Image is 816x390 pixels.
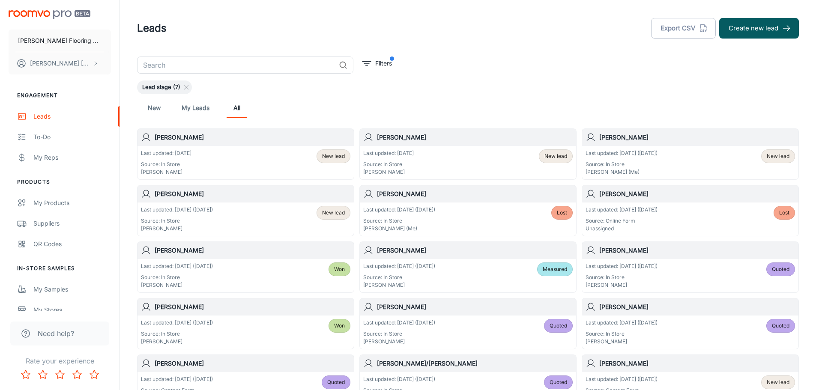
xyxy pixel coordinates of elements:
[363,225,435,232] p: [PERSON_NAME] (Me)
[334,265,345,273] span: Won
[141,281,213,289] p: [PERSON_NAME]
[9,10,90,19] img: Roomvo PRO Beta
[779,209,789,217] span: Lost
[586,274,658,281] p: Source: In Store
[69,366,86,383] button: Rate 4 star
[363,330,435,338] p: Source: In Store
[375,59,392,68] p: Filters
[141,168,191,176] p: [PERSON_NAME]
[360,57,394,70] button: filter
[137,21,167,36] h1: Leads
[767,152,789,160] span: New lead
[377,302,573,312] h6: [PERSON_NAME]
[182,98,209,118] a: My Leads
[86,366,103,383] button: Rate 5 star
[155,359,350,368] h6: [PERSON_NAME]
[359,241,577,293] a: [PERSON_NAME]Last updated: [DATE] ([DATE])Source: In Store[PERSON_NAME]Measured
[7,356,113,366] p: Rate your experience
[586,206,658,214] p: Last updated: [DATE] ([DATE])
[586,217,658,225] p: Source: Online Form
[772,265,789,273] span: Quoted
[141,225,213,232] p: [PERSON_NAME]
[550,378,567,386] span: Quoted
[767,378,789,386] span: New lead
[363,149,414,157] p: Last updated: [DATE]
[599,133,795,142] h6: [PERSON_NAME]
[137,298,354,349] a: [PERSON_NAME]Last updated: [DATE] ([DATE])Source: In Store[PERSON_NAME]Won
[34,366,51,383] button: Rate 2 star
[586,262,658,270] p: Last updated: [DATE] ([DATE])
[377,133,573,142] h6: [PERSON_NAME]
[33,305,111,315] div: My Stores
[155,302,350,312] h6: [PERSON_NAME]
[137,128,354,180] a: [PERSON_NAME]Last updated: [DATE]Source: In Store[PERSON_NAME]New lead
[137,80,192,94] div: Lead stage (7)
[586,319,658,327] p: Last updated: [DATE] ([DATE])
[582,241,799,293] a: [PERSON_NAME]Last updated: [DATE] ([DATE])Source: In Store[PERSON_NAME]Quoted
[599,302,795,312] h6: [PERSON_NAME]
[599,189,795,199] h6: [PERSON_NAME]
[582,185,799,236] a: [PERSON_NAME]Last updated: [DATE] ([DATE])Source: Online FormUnassignedLost
[377,246,573,255] h6: [PERSON_NAME]
[363,168,414,176] p: [PERSON_NAME]
[586,149,658,157] p: Last updated: [DATE] ([DATE])
[141,262,213,270] p: Last updated: [DATE] ([DATE])
[363,274,435,281] p: Source: In Store
[599,246,795,255] h6: [PERSON_NAME]
[155,189,350,199] h6: [PERSON_NAME]
[141,161,191,168] p: Source: In Store
[586,225,658,232] p: Unassigned
[363,375,435,383] p: Last updated: [DATE] ([DATE])
[586,330,658,338] p: Source: In Store
[141,338,213,345] p: [PERSON_NAME]
[141,217,213,225] p: Source: In Store
[9,30,111,52] button: [PERSON_NAME] Flooring Center
[9,52,111,74] button: [PERSON_NAME] [PERSON_NAME]
[137,57,335,74] input: Search
[582,298,799,349] a: [PERSON_NAME]Last updated: [DATE] ([DATE])Source: In Store[PERSON_NAME]Quoted
[227,98,247,118] a: All
[544,152,567,160] span: New lead
[651,18,716,39] button: Export CSV
[33,285,111,294] div: My Samples
[582,128,799,180] a: [PERSON_NAME]Last updated: [DATE] ([DATE])Source: In Store[PERSON_NAME] (Me)New lead
[155,133,350,142] h6: [PERSON_NAME]
[586,338,658,345] p: [PERSON_NAME]
[18,36,102,45] p: [PERSON_NAME] Flooring Center
[33,132,111,142] div: To-do
[137,83,185,92] span: Lead stage (7)
[141,149,191,157] p: Last updated: [DATE]
[141,274,213,281] p: Source: In Store
[586,281,658,289] p: [PERSON_NAME]
[155,246,350,255] h6: [PERSON_NAME]
[322,152,345,160] span: New lead
[586,168,658,176] p: [PERSON_NAME] (Me)
[334,322,345,330] span: Won
[586,161,658,168] p: Source: In Store
[141,319,213,327] p: Last updated: [DATE] ([DATE])
[599,359,795,368] h6: [PERSON_NAME]
[363,319,435,327] p: Last updated: [DATE] ([DATE])
[33,239,111,249] div: QR Codes
[359,185,577,236] a: [PERSON_NAME]Last updated: [DATE] ([DATE])Source: In Store[PERSON_NAME] (Me)Lost
[141,375,213,383] p: Last updated: [DATE] ([DATE])
[359,128,577,180] a: [PERSON_NAME]Last updated: [DATE]Source: In Store[PERSON_NAME]New lead
[363,206,435,214] p: Last updated: [DATE] ([DATE])
[17,366,34,383] button: Rate 1 star
[38,328,74,339] span: Need help?
[144,98,164,118] a: New
[772,322,789,330] span: Quoted
[719,18,799,39] button: Create new lead
[33,112,111,121] div: Leads
[137,241,354,293] a: [PERSON_NAME]Last updated: [DATE] ([DATE])Source: In Store[PERSON_NAME]Won
[363,262,435,270] p: Last updated: [DATE] ([DATE])
[586,375,658,383] p: Last updated: [DATE] ([DATE])
[377,189,573,199] h6: [PERSON_NAME]
[322,209,345,217] span: New lead
[33,153,111,162] div: My Reps
[557,209,567,217] span: Lost
[327,378,345,386] span: Quoted
[137,185,354,236] a: [PERSON_NAME]Last updated: [DATE] ([DATE])Source: In Store[PERSON_NAME]New lead
[377,359,573,368] h6: [PERSON_NAME]/[PERSON_NAME]
[359,298,577,349] a: [PERSON_NAME]Last updated: [DATE] ([DATE])Source: In Store[PERSON_NAME]Quoted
